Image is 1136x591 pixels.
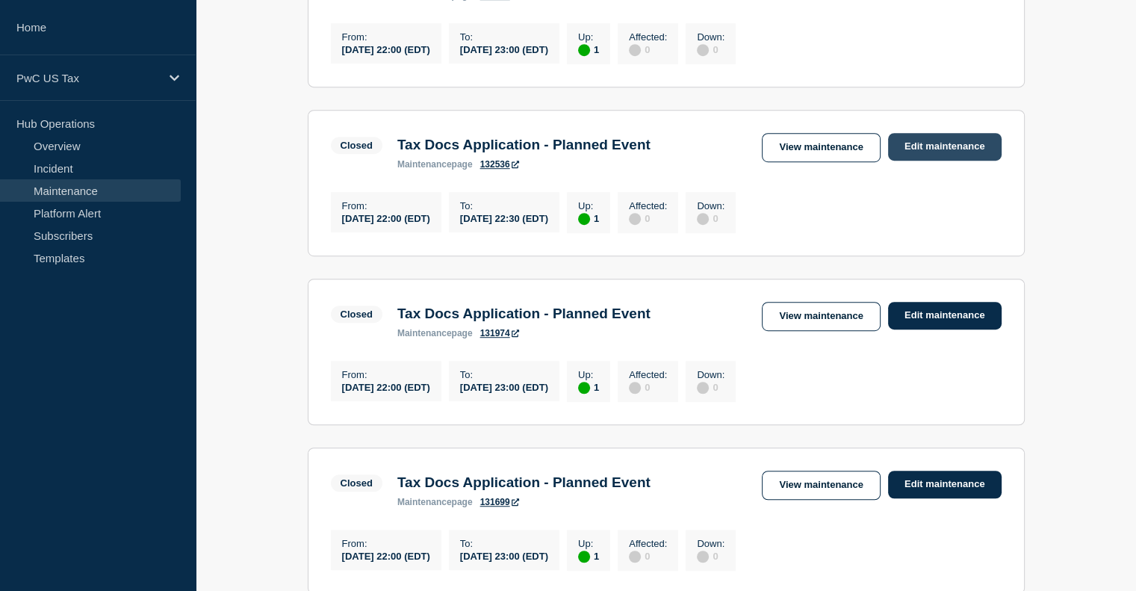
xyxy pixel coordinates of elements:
[397,497,452,507] span: maintenance
[578,369,599,380] p: Up :
[697,43,724,56] div: 0
[460,43,548,55] div: [DATE] 23:00 (EDT)
[697,382,709,394] div: disabled
[578,213,590,225] div: up
[629,549,667,563] div: 0
[397,159,473,170] p: page
[578,380,599,394] div: 1
[480,159,519,170] a: 132536
[762,133,880,162] a: View maintenance
[460,549,548,562] div: [DATE] 23:00 (EDT)
[397,328,452,338] span: maintenance
[460,31,548,43] p: To :
[460,200,548,211] p: To :
[629,369,667,380] p: Affected :
[342,549,430,562] div: [DATE] 22:00 (EDT)
[697,538,724,549] p: Down :
[629,44,641,56] div: disabled
[629,380,667,394] div: 0
[629,213,641,225] div: disabled
[629,382,641,394] div: disabled
[697,380,724,394] div: 0
[697,549,724,563] div: 0
[578,549,599,563] div: 1
[460,369,548,380] p: To :
[629,551,641,563] div: disabled
[16,72,160,84] p: PwC US Tax
[888,302,1002,329] a: Edit maintenance
[762,471,880,500] a: View maintenance
[578,551,590,563] div: up
[697,369,724,380] p: Down :
[578,200,599,211] p: Up :
[397,497,473,507] p: page
[697,44,709,56] div: disabled
[460,538,548,549] p: To :
[397,159,452,170] span: maintenance
[888,471,1002,498] a: Edit maintenance
[480,497,519,507] a: 131699
[342,538,430,549] p: From :
[888,133,1002,161] a: Edit maintenance
[342,31,430,43] p: From :
[480,328,519,338] a: 131974
[697,211,724,225] div: 0
[578,43,599,56] div: 1
[697,200,724,211] p: Down :
[629,43,667,56] div: 0
[397,474,651,491] h3: Tax Docs Application - Planned Event
[342,369,430,380] p: From :
[397,306,651,322] h3: Tax Docs Application - Planned Event
[629,200,667,211] p: Affected :
[342,43,430,55] div: [DATE] 22:00 (EDT)
[460,211,548,224] div: [DATE] 22:30 (EDT)
[762,302,880,331] a: View maintenance
[697,551,709,563] div: disabled
[578,44,590,56] div: up
[578,211,599,225] div: 1
[397,328,473,338] p: page
[341,477,373,489] div: Closed
[629,538,667,549] p: Affected :
[578,31,599,43] p: Up :
[629,31,667,43] p: Affected :
[578,538,599,549] p: Up :
[460,380,548,393] div: [DATE] 23:00 (EDT)
[697,213,709,225] div: disabled
[341,309,373,320] div: Closed
[342,380,430,393] div: [DATE] 22:00 (EDT)
[342,200,430,211] p: From :
[397,137,651,153] h3: Tax Docs Application - Planned Event
[341,140,373,151] div: Closed
[578,382,590,394] div: up
[342,211,430,224] div: [DATE] 22:00 (EDT)
[629,211,667,225] div: 0
[697,31,724,43] p: Down :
